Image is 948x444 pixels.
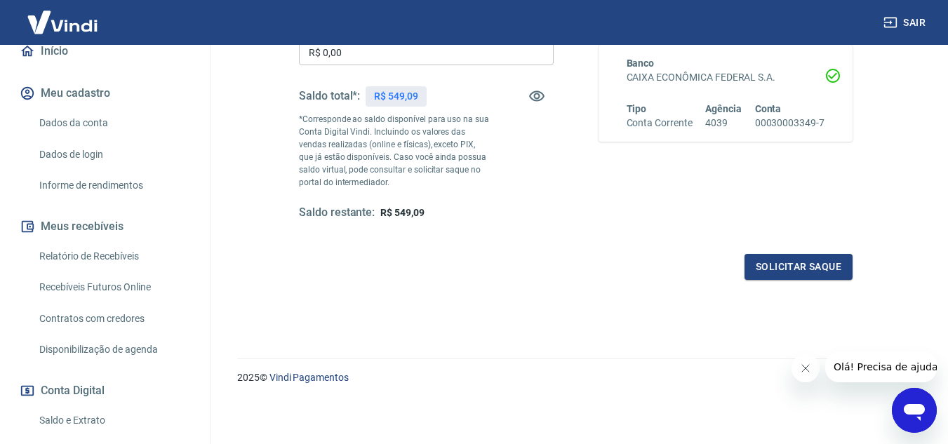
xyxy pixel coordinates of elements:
[269,372,349,383] a: Vindi Pagamentos
[34,171,193,200] a: Informe de rendimentos
[627,70,825,85] h6: CAIXA ECONÔMICA FEDERAL S.A.
[380,207,425,218] span: R$ 549,09
[792,354,820,382] iframe: Fechar mensagem
[299,113,490,189] p: *Corresponde ao saldo disponível para uso na sua Conta Digital Vindi. Incluindo os valores das ve...
[881,10,931,36] button: Sair
[17,211,193,242] button: Meus recebíveis
[34,335,193,364] a: Disponibilização de agenda
[705,116,742,130] h6: 4039
[17,375,193,406] button: Conta Digital
[34,273,193,302] a: Recebíveis Futuros Online
[755,103,782,114] span: Conta
[34,140,193,169] a: Dados de login
[892,388,937,433] iframe: Botão para abrir a janela de mensagens
[825,351,937,382] iframe: Mensagem da empresa
[17,78,193,109] button: Meu cadastro
[627,103,647,114] span: Tipo
[34,109,193,137] a: Dados da conta
[237,370,914,385] p: 2025 ©
[8,10,118,21] span: Olá! Precisa de ajuda?
[34,242,193,271] a: Relatório de Recebíveis
[627,58,655,69] span: Banco
[299,206,375,220] h5: Saldo restante:
[374,89,418,104] p: R$ 549,09
[17,1,108,43] img: Vindi
[627,116,693,130] h6: Conta Corrente
[34,304,193,333] a: Contratos com credores
[745,254,853,280] button: Solicitar saque
[34,406,193,435] a: Saldo e Extrato
[299,89,360,103] h5: Saldo total*:
[705,103,742,114] span: Agência
[17,36,193,67] a: Início
[755,116,825,130] h6: 00030003349-7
